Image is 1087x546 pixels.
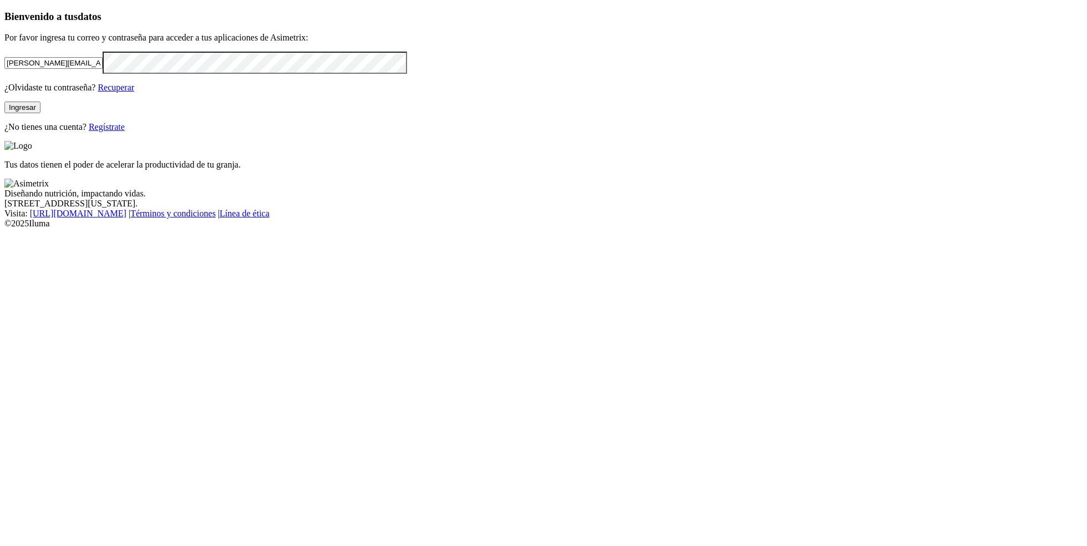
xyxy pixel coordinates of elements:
[130,209,216,218] a: Términos y condiciones
[98,83,134,92] a: Recuperar
[78,11,101,22] span: datos
[4,57,103,69] input: Tu correo
[4,122,1083,132] p: ¿No tienes una cuenta?
[4,102,40,113] button: Ingresar
[4,189,1083,199] div: Diseñando nutrición, impactando vidas.
[4,219,1083,229] div: © 2025 Iluma
[4,11,1083,23] h3: Bienvenido a tus
[4,160,1083,170] p: Tus datos tienen el poder de acelerar la productividad de tu granja.
[4,83,1083,93] p: ¿Olvidaste tu contraseña?
[4,209,1083,219] div: Visita : | |
[89,122,125,132] a: Regístrate
[4,33,1083,43] p: Por favor ingresa tu correo y contraseña para acceder a tus aplicaciones de Asimetrix:
[4,199,1083,209] div: [STREET_ADDRESS][US_STATE].
[4,179,49,189] img: Asimetrix
[4,141,32,151] img: Logo
[30,209,126,218] a: [URL][DOMAIN_NAME]
[220,209,270,218] a: Línea de ética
